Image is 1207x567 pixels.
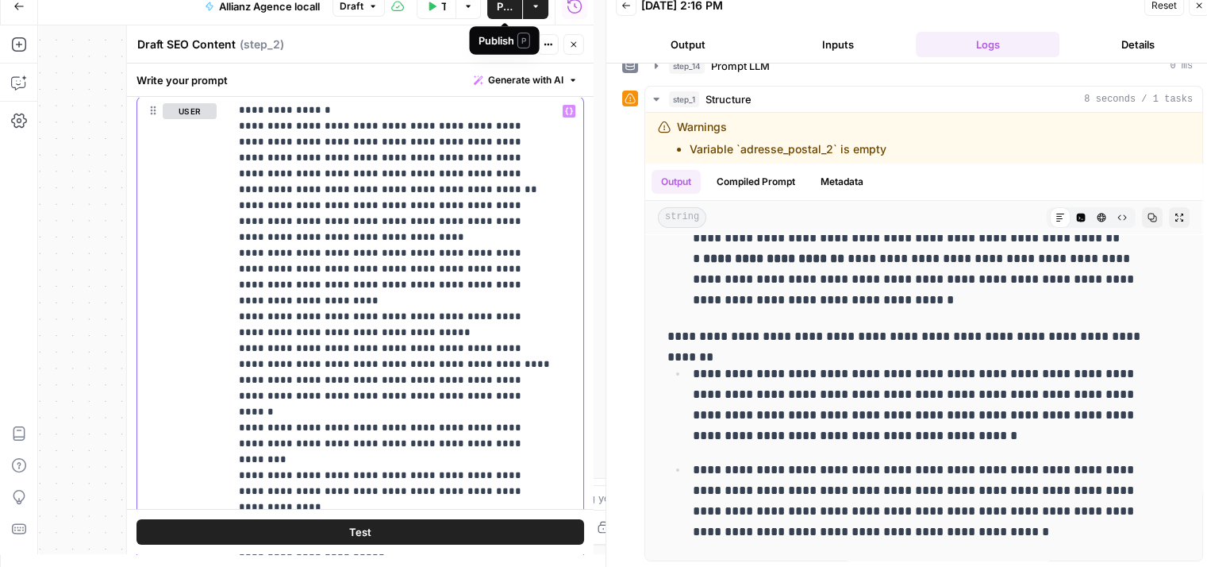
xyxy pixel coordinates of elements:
[916,32,1059,57] button: Logs
[616,32,759,57] button: Output
[479,33,529,48] div: Publish
[1084,92,1193,106] span: 8 seconds / 1 tasks
[488,73,563,87] span: Generate with AI
[811,170,873,194] button: Metadata
[240,37,284,52] span: ( step_2 )
[517,33,530,48] span: P
[127,64,594,96] div: Write your prompt
[658,207,706,228] span: string
[645,87,1202,112] button: 8 seconds / 1 tasks
[652,170,701,194] button: Output
[690,141,886,157] li: Variable `adresse_postal_2` is empty
[349,524,371,540] span: Test
[707,170,805,194] button: Compiled Prompt
[669,91,699,107] span: step_1
[677,119,886,157] div: Warnings
[645,113,1202,561] div: 8 seconds / 1 tasks
[705,91,751,107] span: Structure
[711,58,770,74] span: Prompt LLM
[645,53,1202,79] button: 0 ms
[163,103,217,119] button: user
[137,37,236,52] textarea: Draft SEO Content
[669,58,705,74] span: step_14
[766,32,909,57] button: Inputs
[467,70,584,91] button: Generate with AI
[1170,59,1193,73] span: 0 ms
[136,519,584,545] button: Test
